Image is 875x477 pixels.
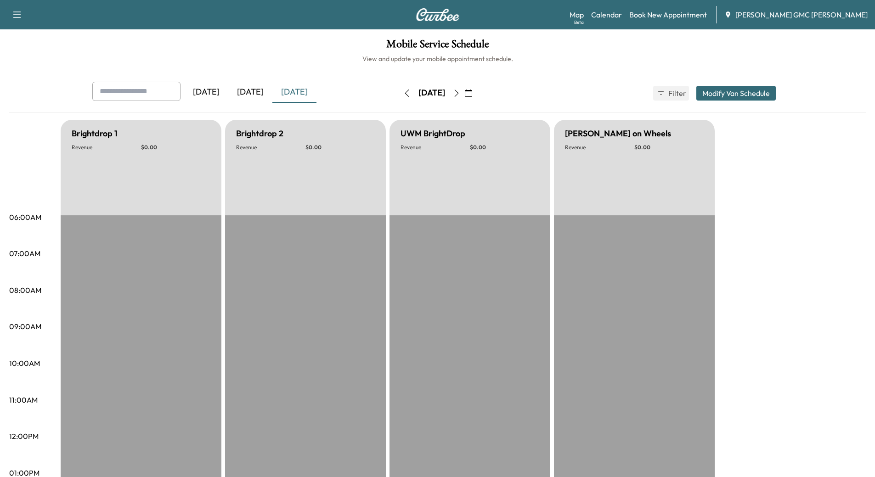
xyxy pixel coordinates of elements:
h5: [PERSON_NAME] on Wheels [565,127,671,140]
p: $ 0.00 [305,144,375,151]
p: 09:00AM [9,321,41,332]
p: Revenue [401,144,470,151]
p: 10:00AM [9,358,40,369]
p: 06:00AM [9,212,41,223]
p: 12:00PM [9,431,39,442]
a: Book New Appointment [629,9,707,20]
p: 11:00AM [9,394,38,405]
div: [DATE] [228,82,272,103]
p: $ 0.00 [634,144,704,151]
p: $ 0.00 [470,144,539,151]
span: Filter [668,88,685,99]
div: [DATE] [272,82,316,103]
h1: Mobile Service Schedule [9,39,866,54]
span: [PERSON_NAME] GMC [PERSON_NAME] [735,9,868,20]
img: Curbee Logo [416,8,460,21]
p: 07:00AM [9,248,40,259]
div: Beta [574,19,584,26]
h5: Brightdrop 2 [236,127,283,140]
h6: View and update your mobile appointment schedule. [9,54,866,63]
button: Modify Van Schedule [696,86,776,101]
button: Filter [653,86,689,101]
a: MapBeta [570,9,584,20]
p: 08:00AM [9,285,41,296]
p: Revenue [72,144,141,151]
p: Revenue [565,144,634,151]
h5: Brightdrop 1 [72,127,118,140]
div: [DATE] [418,87,445,99]
a: Calendar [591,9,622,20]
p: $ 0.00 [141,144,210,151]
h5: UWM BrightDrop [401,127,465,140]
div: [DATE] [184,82,228,103]
p: Revenue [236,144,305,151]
